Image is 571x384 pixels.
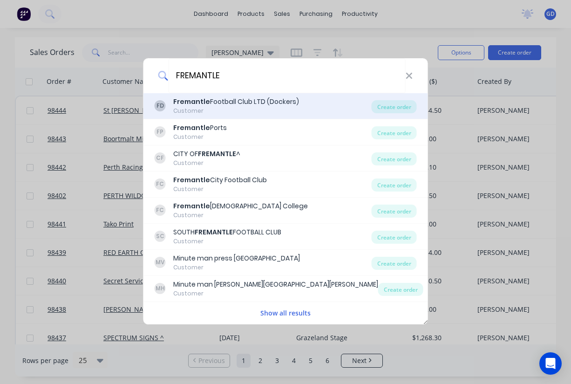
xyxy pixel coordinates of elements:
[155,152,166,164] div: CF
[173,201,308,211] div: [DEMOGRAPHIC_DATA] College
[173,211,308,219] div: Customer
[173,280,378,289] div: Minute man [PERSON_NAME][GEOGRAPHIC_DATA][PERSON_NAME]
[173,263,300,272] div: Customer
[372,126,417,139] div: Create order
[378,283,423,296] div: Create order
[173,133,227,141] div: Customer
[539,352,562,375] div: Open Intercom Messenger
[195,227,233,237] b: FREMANTLE
[173,201,210,211] b: Fremantle
[258,308,313,318] button: Show all results
[372,178,417,192] div: Create order
[173,175,210,185] b: Fremantle
[173,175,267,185] div: City Football Club
[372,152,417,165] div: Create order
[155,126,166,137] div: FP
[372,231,417,244] div: Create order
[168,58,405,93] input: Enter a customer name to create a new order...
[198,149,236,158] b: FREMANTLE
[155,100,166,111] div: FD
[155,257,166,268] div: MV
[155,231,166,242] div: SC
[173,123,210,132] b: Fremantle
[173,227,281,237] div: SOUTH FOOTBALL CLUB
[155,178,166,190] div: FC
[173,185,267,193] div: Customer
[173,237,281,246] div: Customer
[173,123,227,133] div: Ports
[173,289,378,298] div: Customer
[173,97,210,106] b: Fremantle
[173,254,300,263] div: Minute man press [GEOGRAPHIC_DATA]
[372,257,417,270] div: Create order
[155,205,166,216] div: FC
[173,107,299,115] div: Customer
[372,205,417,218] div: Create order
[173,97,299,107] div: Football Club LTD (Dockers)
[372,100,417,113] div: Create order
[173,149,240,159] div: CITY OF ^
[173,159,240,167] div: Customer
[155,283,166,294] div: MH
